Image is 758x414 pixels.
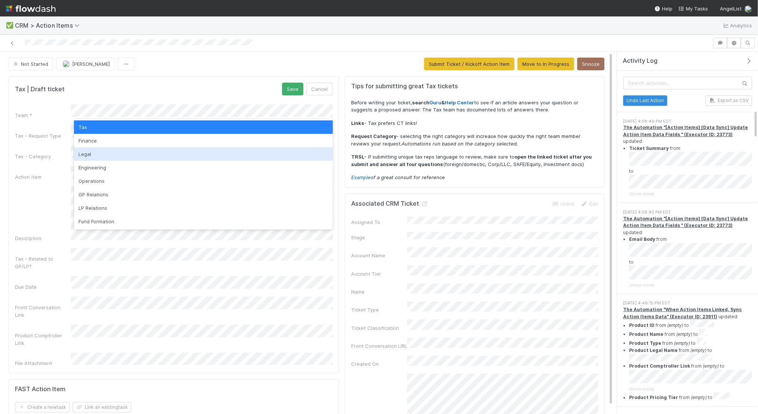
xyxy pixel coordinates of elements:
[351,83,598,90] h5: Tips for submitting great Tax tickets
[629,323,655,328] strong: Product ID
[56,58,115,70] button: [PERSON_NAME]
[629,338,752,347] li: from to
[629,340,661,346] strong: Product Type
[623,216,748,228] a: The Automation "[Action Items] [Data Sync] Update Action Item Data Fields " (Executor ID: 23773)
[15,359,71,367] div: File Attachment
[629,363,690,369] strong: Product Comptroller Link
[629,236,752,288] summary: Email Body from to (show more)
[74,120,333,134] div: Tax
[674,340,690,346] em: (empty)
[351,174,445,180] em: of a great consult for reference
[15,386,65,393] h5: FAST Action Item
[629,347,752,363] li: from to
[429,99,441,105] a: Guru
[623,124,752,197] div: updated:
[412,99,474,105] strong: search &
[667,323,683,328] em: (empty)
[72,402,131,413] button: Link an existingtask
[15,304,71,319] div: Front Conversation Link
[351,324,407,332] div: Ticket Classification
[15,111,71,119] div: Team *
[74,147,333,161] div: Legal
[15,402,69,413] button: Create a newtask
[15,86,65,93] h5: Tax | Draft ticket
[15,255,71,270] div: Tax - Related to GP/LP?
[629,191,654,196] span: (show more)
[623,118,752,125] div: [DATE] 4:58:49 PM EDT
[623,125,748,137] strong: The Automation "[Action Items] [Data Sync] Update Action Item Data Fields " (Executor ID: 23773)
[74,134,333,147] div: Finance
[703,363,719,369] em: (empty)
[720,6,742,12] span: AngelList
[629,395,678,401] strong: Product Pricing Tier
[705,95,752,106] button: Export as CSV
[424,58,514,70] button: Submit Ticket / Kickoff Action Item
[445,99,474,105] a: Help Center
[15,22,83,29] span: CRM > Action Items
[629,145,752,197] summary: Ticket Summary from to (show more)
[9,58,53,70] button: Not Started
[351,270,407,277] div: Account Tier
[351,200,428,208] h5: Associated CRM Ticket
[15,234,71,242] div: Description
[351,252,407,259] div: Account Name
[351,133,396,139] strong: Request Category
[74,174,333,188] div: Operations
[551,201,575,207] a: Unlink
[623,306,752,401] div: updated:
[745,5,752,13] img: avatar_f32b584b-9fa7-42e4-bca2-ac5b6bf32423.png
[15,173,71,181] div: Action Item
[623,307,742,319] a: The Automation "When Action Items Linked, Sync Action Items Data" (Executor ID: 23911)
[351,174,371,180] a: Example
[629,363,752,392] summary: Product Comptroller Link from (empty) to (show more)
[15,132,71,139] div: Tax - Request Type
[577,58,604,70] button: Snooze
[629,392,752,401] li: from to
[623,300,752,306] div: [DATE] 4:46:15 PM EDT
[74,215,333,228] div: Fund Formation
[623,95,667,106] button: Undo Last Action
[72,61,110,67] span: [PERSON_NAME]
[402,141,518,147] em: Automations run based on the category selected.
[581,201,598,207] a: Edit
[351,360,407,368] div: Created On
[351,288,407,295] div: Name
[629,282,654,288] span: (show more)
[351,133,598,147] p: - selecting the right category will increase how quickly the right team member reviews your request.
[629,347,678,353] strong: Product Legal Name
[623,57,658,65] span: Activity Log
[676,331,692,337] em: (empty)
[629,386,654,392] span: (show more)
[351,154,592,167] strong: open the linked ticket after you submit and answer all four questions
[6,22,13,28] span: ✅
[351,234,407,241] div: Stage
[15,283,71,291] div: Due Date
[690,347,706,353] em: (empty)
[629,145,669,151] strong: Ticket Summary
[74,161,333,174] div: Engineering
[623,209,752,215] div: [DATE] 4:58:42 PM EDT
[351,154,364,160] strong: TRSL
[351,120,598,127] p: - Tax prefers CT links!
[629,329,752,338] li: from to
[12,61,48,67] span: Not Started
[517,58,574,70] button: Move to In Progress
[351,153,598,168] p: - If submitting unique tax reps language to review, make sure to (foreign/domestic, Corp/LLC, SAF...
[15,332,71,347] div: Product Comptroller Link
[691,395,707,401] em: (empty)
[629,331,663,337] strong: Product Name
[351,99,598,114] p: Before writing your ticket, to see if an article answers your question or suggests a proposed ans...
[351,218,407,226] div: Assigned To
[74,188,333,201] div: GP Relations
[6,2,56,15] img: logo-inverted-e16ddd16eac7371096b0.svg
[629,320,752,329] li: from to
[723,21,752,30] a: Analytics
[351,120,364,126] strong: Links
[62,60,70,68] img: avatar_f32b584b-9fa7-42e4-bca2-ac5b6bf32423.png
[678,5,708,12] a: My Tasks
[623,215,752,288] div: updated:
[74,201,333,215] div: LP Relations
[15,153,71,160] div: Tax - Category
